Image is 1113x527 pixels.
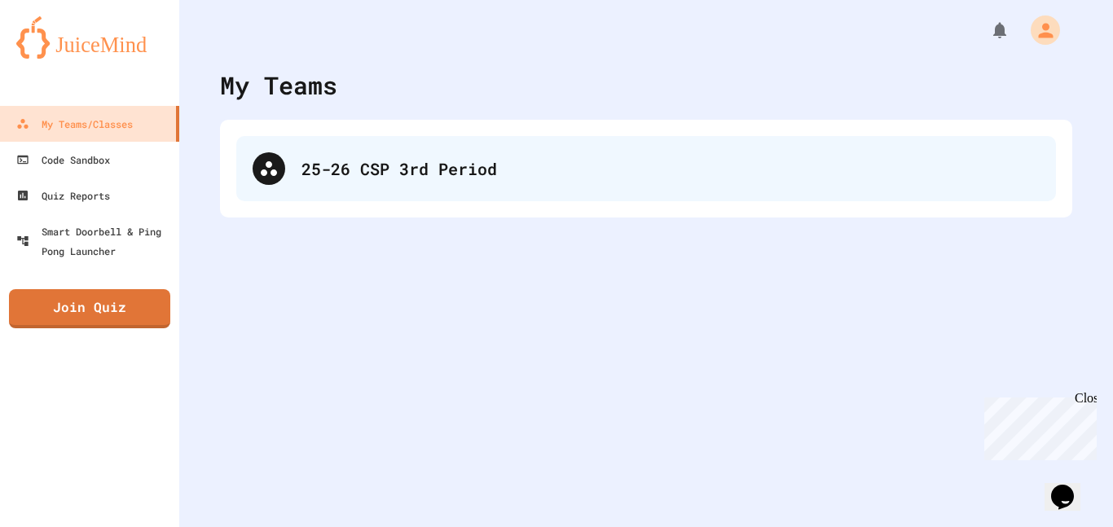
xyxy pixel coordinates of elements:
div: Smart Doorbell & Ping Pong Launcher [16,222,173,261]
iframe: chat widget [978,391,1097,460]
div: 25-26 CSP 3rd Period [301,156,1040,181]
iframe: chat widget [1045,462,1097,511]
a: Join Quiz [9,289,170,328]
img: logo-orange.svg [16,16,163,59]
div: My Notifications [960,16,1014,44]
div: Chat with us now!Close [7,7,112,103]
div: My Teams [220,67,337,103]
div: 25-26 CSP 3rd Period [236,136,1056,201]
div: My Teams/Classes [16,114,133,134]
div: Quiz Reports [16,186,110,205]
div: Code Sandbox [16,150,110,169]
div: My Account [1014,11,1064,49]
